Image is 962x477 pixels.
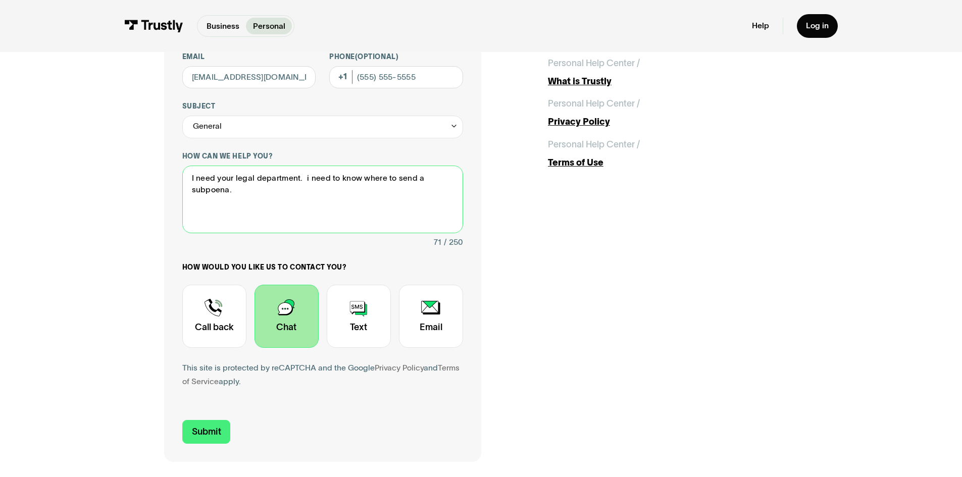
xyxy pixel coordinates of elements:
[182,52,316,62] label: Email
[375,363,424,372] a: Privacy Policy
[182,420,231,444] input: Submit
[182,116,463,138] div: General
[329,66,463,89] input: (555) 555-5555
[182,3,463,444] form: Contact Trustly Support
[548,138,640,151] div: Personal Help Center /
[548,97,640,111] div: Personal Help Center /
[797,14,838,38] a: Log in
[207,20,239,32] p: Business
[806,21,829,31] div: Log in
[548,57,640,70] div: Personal Help Center /
[752,21,769,31] a: Help
[548,75,798,88] div: What is Trustly
[182,152,463,161] label: How can we help you?
[182,66,316,89] input: alex@mail.com
[355,53,398,61] span: (Optional)
[548,115,798,129] div: Privacy Policy
[182,102,463,111] label: Subject
[182,363,460,386] a: Terms of Service
[199,18,246,34] a: Business
[329,52,463,62] label: Phone
[444,236,463,249] div: / 250
[548,57,798,88] a: Personal Help Center /What is Trustly
[548,97,798,129] a: Personal Help Center /Privacy Policy
[434,236,441,249] div: 71
[548,138,798,170] a: Personal Help Center /Terms of Use
[548,156,798,170] div: Terms of Use
[253,20,285,32] p: Personal
[124,20,183,32] img: Trustly Logo
[193,120,222,133] div: General
[182,361,463,389] div: This site is protected by reCAPTCHA and the Google and apply.
[246,18,292,34] a: Personal
[182,263,463,272] label: How would you like us to contact you?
